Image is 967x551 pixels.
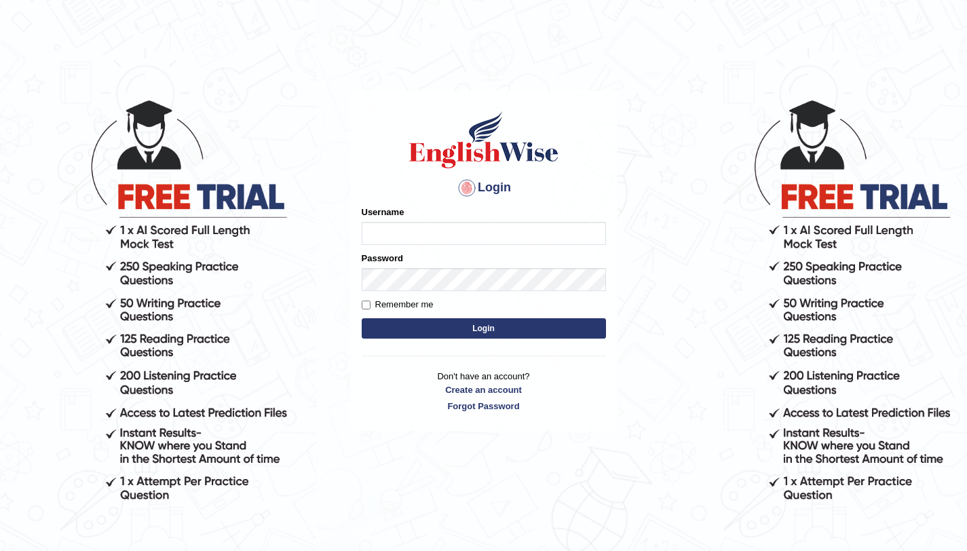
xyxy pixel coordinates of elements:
a: Create an account [362,383,606,396]
input: Remember me [362,301,371,309]
label: Username [362,206,404,218]
p: Don't have an account? [362,370,606,412]
img: Logo of English Wise sign in for intelligent practice with AI [406,109,561,170]
label: Password [362,252,403,265]
label: Remember me [362,298,434,311]
a: Forgot Password [362,400,606,413]
h4: Login [362,177,606,199]
button: Login [362,318,606,339]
